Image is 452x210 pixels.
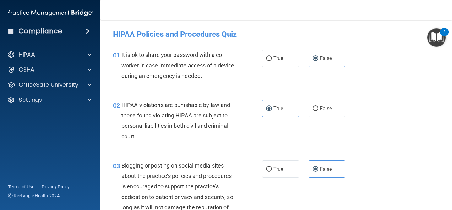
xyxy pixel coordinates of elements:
a: Terms of Use [8,184,34,190]
a: Settings [8,96,91,104]
input: False [313,56,318,61]
span: False [320,166,332,172]
input: False [313,106,318,111]
a: OfficeSafe University [8,81,91,89]
input: False [313,167,318,172]
div: 2 [443,32,445,40]
span: Ⓒ Rectangle Health 2024 [8,192,60,199]
button: Open Resource Center, 2 new notifications [427,28,446,47]
h4: HIPAA Policies and Procedures Quiz [113,30,439,38]
input: True [266,167,272,172]
span: 02 [113,102,120,109]
p: Settings [19,96,42,104]
input: True [266,56,272,61]
a: HIPAA [8,51,91,58]
span: True [273,55,283,61]
span: 01 [113,51,120,59]
p: HIPAA [19,51,35,58]
span: True [273,166,283,172]
img: PMB logo [8,7,93,19]
span: False [320,105,332,111]
a: Privacy Policy [42,184,70,190]
span: HIPAA violations are punishable by law and those found violating HIPAA are subject to personal li... [121,102,230,140]
span: It is ok to share your password with a co-worker in case immediate access of a device during an e... [121,51,234,79]
input: True [266,106,272,111]
span: False [320,55,332,61]
p: OfficeSafe University [19,81,78,89]
span: True [273,105,283,111]
h4: Compliance [19,27,62,35]
span: 03 [113,162,120,170]
p: OSHA [19,66,35,73]
a: OSHA [8,66,91,73]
